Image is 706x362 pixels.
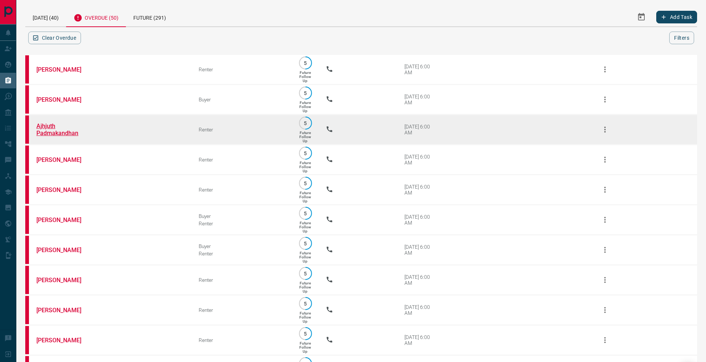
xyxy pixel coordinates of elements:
div: [DATE] (40) [25,7,66,26]
p: Future Follow Up [299,131,311,143]
p: Future Follow Up [299,221,311,233]
div: [DATE] 6:00 AM [404,154,436,166]
a: [PERSON_NAME] [36,96,92,103]
div: [DATE] 6:00 AM [404,334,436,346]
a: [PERSON_NAME] [36,186,92,193]
a: [PERSON_NAME] [36,247,92,254]
a: [PERSON_NAME] [36,277,92,284]
div: [DATE] 6:00 AM [404,124,436,136]
div: Renter [199,187,285,193]
div: Renter [199,157,285,163]
p: Future Follow Up [299,191,311,203]
p: 5 [303,301,308,306]
a: [PERSON_NAME] [36,156,92,163]
div: Future (291) [126,7,173,26]
div: property.ca [25,176,29,204]
button: Add Task [656,11,697,23]
div: Renter [199,127,285,133]
p: 5 [303,90,308,96]
p: 5 [303,271,308,276]
p: Future Follow Up [299,311,311,323]
p: Future Follow Up [299,101,311,113]
p: 5 [303,211,308,216]
button: Filters [669,32,694,44]
div: [DATE] 6:00 AM [404,184,436,196]
a: Ajhjuth Padmakandhan [36,123,92,137]
div: Buyer [199,213,285,219]
div: property.ca [25,115,29,144]
div: Buyer [199,243,285,249]
div: property.ca [25,266,29,294]
div: [DATE] 6:00 AM [404,63,436,75]
div: Renter [199,221,285,226]
a: [PERSON_NAME] [36,337,92,344]
div: Renter [199,66,285,72]
div: [DATE] 6:00 AM [404,244,436,256]
div: property.ca [25,206,29,234]
div: property.ca [25,296,29,324]
p: Future Follow Up [299,251,311,263]
p: Future Follow Up [299,281,311,293]
a: [PERSON_NAME] [36,66,92,73]
div: Overdue (50) [66,7,126,27]
p: 5 [303,60,308,66]
p: 5 [303,120,308,126]
p: 5 [303,150,308,156]
div: [DATE] 6:00 AM [404,214,436,226]
div: property.ca [25,55,29,84]
div: property.ca [25,85,29,114]
button: Clear Overdue [28,32,81,44]
p: 5 [303,241,308,246]
p: 5 [303,331,308,336]
div: property.ca [25,236,29,264]
div: Renter [199,277,285,283]
div: property.ca [25,326,29,354]
a: [PERSON_NAME] [36,307,92,314]
button: Select Date Range [632,8,650,26]
div: [DATE] 6:00 AM [404,304,436,316]
div: Renter [199,251,285,257]
div: Buyer [199,97,285,102]
div: Renter [199,307,285,313]
p: Future Follow Up [299,161,311,173]
div: property.ca [25,146,29,174]
div: [DATE] 6:00 AM [404,94,436,105]
p: 5 [303,180,308,186]
p: Future Follow Up [299,341,311,353]
p: Future Follow Up [299,71,311,83]
div: Renter [199,337,285,343]
a: [PERSON_NAME] [36,216,92,224]
div: [DATE] 6:00 AM [404,274,436,286]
